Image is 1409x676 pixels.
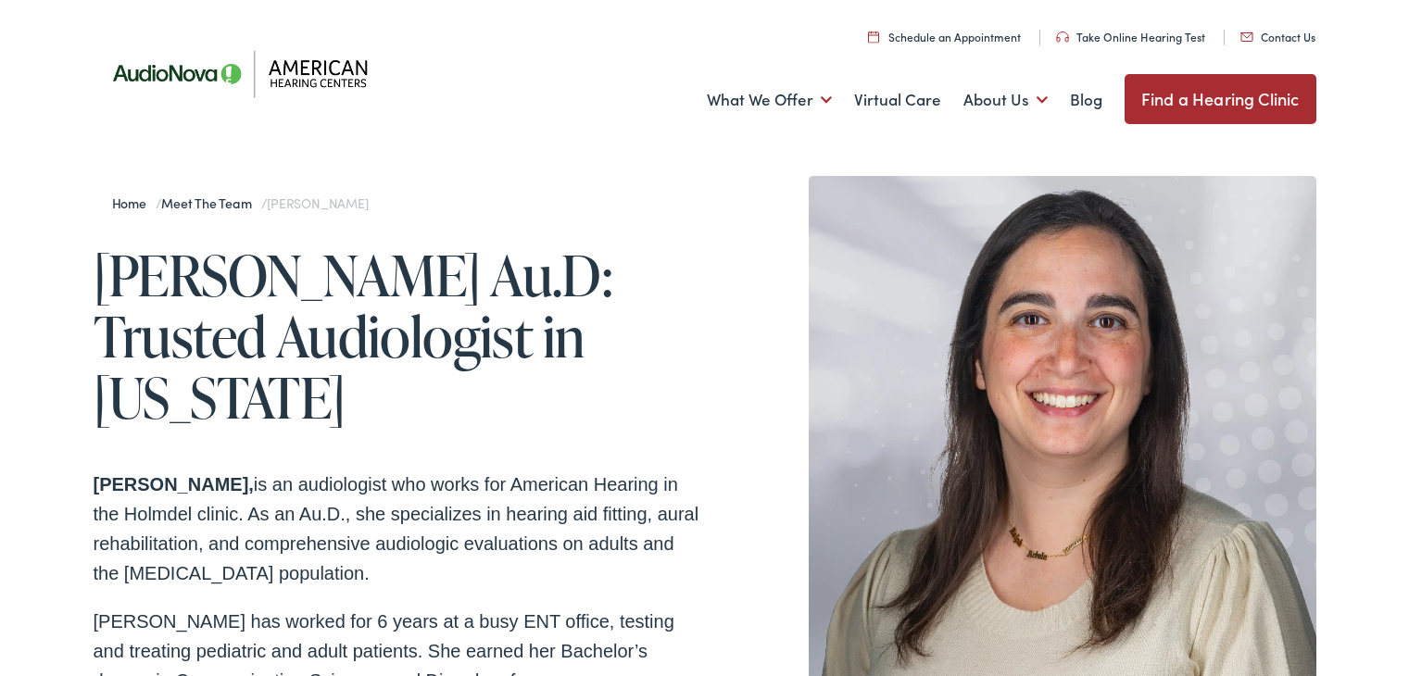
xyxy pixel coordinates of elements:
h1: [PERSON_NAME] Au.D: Trusted Audiologist in [US_STATE] [94,244,705,428]
span: [PERSON_NAME] [267,194,368,212]
img: utility icon [1056,31,1069,43]
a: Take Online Hearing Test [1056,29,1205,44]
a: Find a Hearing Clinic [1125,74,1316,124]
a: Home [112,194,156,212]
img: utility icon [868,31,879,43]
a: Meet the Team [161,194,260,212]
a: Schedule an Appointment [868,29,1021,44]
p: is an audiologist who works for American Hearing in the Holmdel clinic. As an Au.D., she speciali... [94,469,705,588]
a: About Us [963,66,1048,134]
a: Virtual Care [854,66,941,134]
a: Blog [1070,66,1102,134]
a: What We Offer [707,66,832,134]
img: utility icon [1240,32,1253,42]
a: Contact Us [1240,29,1315,44]
span: / / [112,194,369,212]
strong: [PERSON_NAME], [94,474,254,494]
